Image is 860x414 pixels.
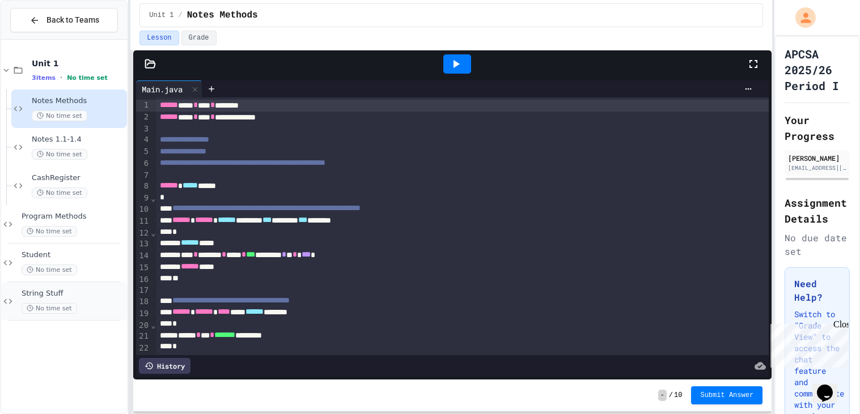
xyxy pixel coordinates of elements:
[22,264,77,275] span: No time set
[136,100,150,112] div: 1
[785,112,850,144] h2: Your Progress
[150,194,156,203] span: Fold line
[22,303,77,314] span: No time set
[136,262,150,274] div: 15
[136,250,150,262] div: 14
[149,11,173,20] span: Unit 1
[658,390,667,401] span: -
[788,164,846,172] div: [EMAIL_ADDRESS][DOMAIN_NAME]
[181,31,217,45] button: Grade
[32,74,56,82] span: 3 items
[136,83,188,95] div: Main.java
[187,8,258,22] span: Notes Methods
[136,343,150,354] div: 22
[669,391,673,400] span: /
[136,181,150,193] div: 8
[136,80,202,97] div: Main.java
[5,5,78,72] div: Chat with us now!Close
[136,354,150,365] div: 23
[136,228,150,239] div: 12
[32,187,87,198] span: No time set
[136,170,150,181] div: 7
[136,193,150,204] div: 9
[139,31,179,45] button: Lesson
[788,153,846,163] div: [PERSON_NAME]
[136,308,150,320] div: 19
[785,231,850,258] div: No due date set
[22,226,77,237] span: No time set
[136,134,150,146] div: 4
[32,96,125,106] span: Notes Methods
[32,173,125,183] span: CashRegister
[150,321,156,330] span: Fold line
[785,46,850,93] h1: APCSA 2025/26 Period I
[136,158,150,170] div: 6
[22,250,125,260] span: Student
[67,74,108,82] span: No time set
[136,112,150,123] div: 2
[150,228,156,237] span: Fold line
[10,8,118,32] button: Back to Teams
[766,319,849,368] iframe: chat widget
[136,238,150,250] div: 13
[32,110,87,121] span: No time set
[136,285,150,296] div: 17
[136,296,150,308] div: 18
[136,123,150,135] div: 3
[794,277,840,304] h3: Need Help?
[136,204,150,216] div: 10
[136,320,150,331] div: 20
[783,5,819,31] div: My Account
[136,274,150,285] div: 16
[46,14,99,26] span: Back to Teams
[22,212,125,221] span: Program Methods
[22,289,125,298] span: String Stuff
[136,146,150,158] div: 5
[674,391,682,400] span: 10
[139,358,190,374] div: History
[32,135,125,144] span: Notes 1.1-1.4
[60,73,62,82] span: •
[785,195,850,227] h2: Assignment Details
[179,11,183,20] span: /
[32,58,125,69] span: Unit 1
[691,386,762,404] button: Submit Answer
[136,216,150,228] div: 11
[812,369,849,403] iframe: chat widget
[32,149,87,160] span: No time set
[136,331,150,343] div: 21
[700,391,753,400] span: Submit Answer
